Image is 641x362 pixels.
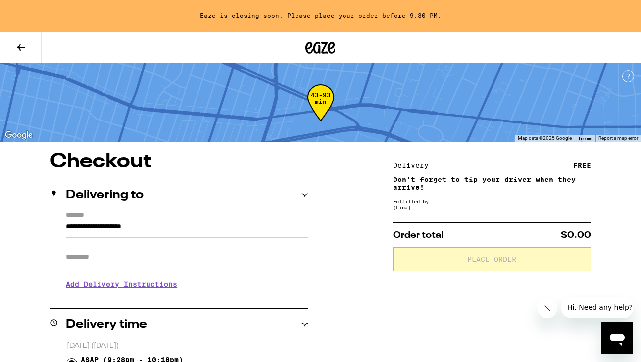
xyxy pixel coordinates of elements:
[66,319,147,331] h2: Delivery time
[518,135,572,141] span: Map data ©2025 Google
[50,152,308,172] h1: Checkout
[66,273,308,296] h3: Add Delivery Instructions
[467,256,516,263] span: Place Order
[66,296,308,303] p: We'll contact you at [PHONE_NUMBER] when we arrive
[2,129,35,142] a: Open this area in Google Maps (opens a new window)
[578,135,592,141] a: Terms
[598,135,638,141] a: Report a map error
[393,176,591,191] p: Don't forget to tip your driver when they arrive!
[2,129,35,142] img: Google
[561,297,633,318] iframe: Message from company
[561,231,591,240] span: $0.00
[573,162,591,169] div: FREE
[67,341,309,351] p: [DATE] ([DATE])
[66,189,144,201] h2: Delivering to
[393,198,591,210] div: Fulfilled by (Lic# )
[393,231,444,240] span: Order total
[538,299,557,318] iframe: Close message
[393,247,591,271] button: Place Order
[601,322,633,354] iframe: Button to launch messaging window
[393,162,436,169] div: Delivery
[307,92,334,129] div: 43-93 min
